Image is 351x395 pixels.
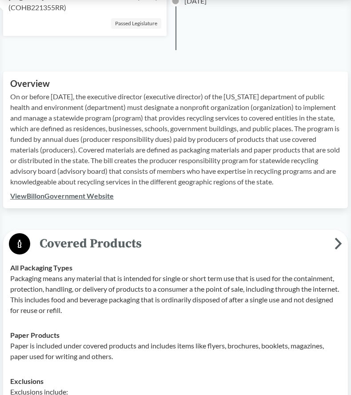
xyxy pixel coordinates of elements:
div: Passed Legislature [111,18,161,29]
p: On or before [DATE], the executive director (executive director) of the [US_STATE] department of ... [10,91,341,187]
h2: Overview [10,78,341,89]
strong: Exclusions [10,377,44,385]
span: Covered Products [30,234,335,254]
strong: Paper Products [10,331,60,339]
p: Paper is included under covered products and includes items like flyers, brochures, booklets, mag... [10,340,341,362]
button: Covered Products [6,233,345,255]
a: ViewBillonGovernment Website [10,192,114,200]
p: Packaging means any material that is intended for single or short term use that is used for the c... [10,273,341,316]
strong: All Packaging Types [10,263,72,272]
